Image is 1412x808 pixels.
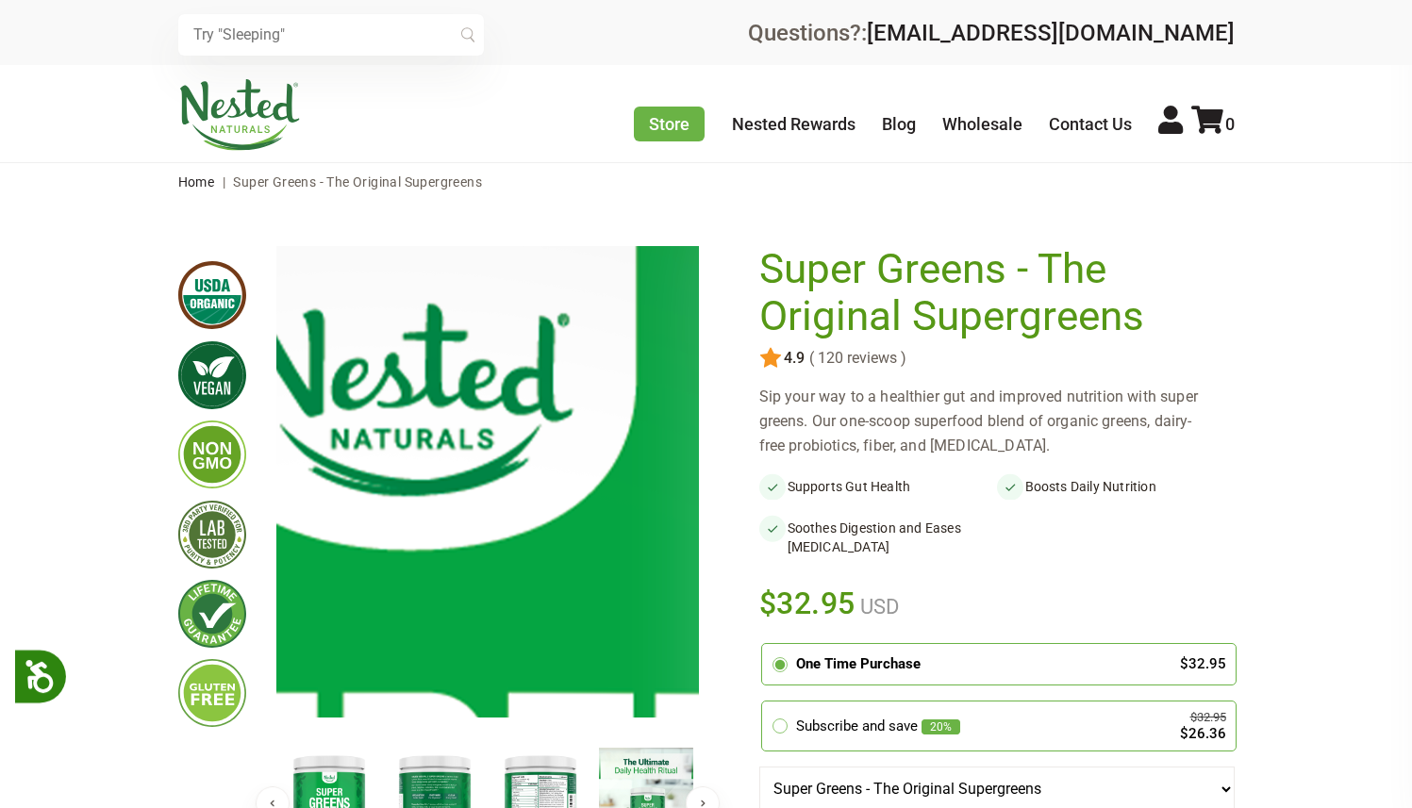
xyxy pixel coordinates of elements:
[997,473,1235,500] li: Boosts Daily Nutrition
[178,341,246,409] img: vegan
[732,114,856,134] a: Nested Rewards
[1191,114,1235,134] a: 0
[634,107,705,141] a: Store
[782,350,805,367] span: 4.9
[805,350,906,367] span: ( 120 reviews )
[178,420,246,488] img: gmofree
[218,174,230,190] span: |
[942,114,1022,134] a: Wholesale
[178,79,301,151] img: Nested Naturals
[233,174,482,190] span: Super Greens - The Original Supergreens
[867,20,1235,46] a: [EMAIL_ADDRESS][DOMAIN_NAME]
[759,515,997,560] li: Soothes Digestion and Eases [MEDICAL_DATA]
[178,14,484,56] input: Try "Sleeping"
[1225,114,1235,134] span: 0
[178,501,246,569] img: thirdpartytested
[178,261,246,329] img: usdaorganic
[748,22,1235,44] div: Questions?:
[759,347,782,370] img: star.svg
[759,246,1225,339] h1: Super Greens - The Original Supergreens
[178,659,246,727] img: glutenfree
[759,473,997,500] li: Supports Gut Health
[178,163,1235,201] nav: breadcrumbs
[759,583,856,624] span: $32.95
[856,595,899,618] span: USD
[882,114,916,134] a: Blog
[1049,114,1132,134] a: Contact Us
[178,580,246,648] img: lifetimeguarantee
[178,174,215,190] a: Home
[759,385,1235,458] div: Sip your way to a healthier gut and improved nutrition with super greens. Our one-scoop superfood...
